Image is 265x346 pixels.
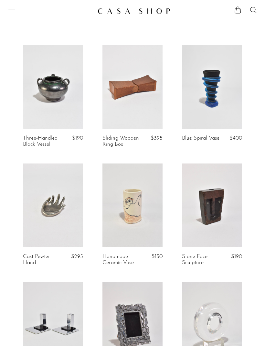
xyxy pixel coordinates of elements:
[71,254,83,259] span: $295
[231,254,242,259] span: $190
[229,135,242,141] span: $400
[151,135,163,141] span: $395
[8,7,16,15] button: Menu
[182,254,220,266] a: Stone Face Sculpture
[102,254,141,266] a: Handmade Ceramic Vase
[23,254,61,266] a: Cast Pewter Hand
[152,254,163,259] span: $150
[72,135,83,141] span: $190
[23,135,61,147] a: Three-Handled Black Vessel
[182,135,219,141] a: Blue Spiral Vase
[102,135,141,147] a: Sliding Wooden Ring Box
